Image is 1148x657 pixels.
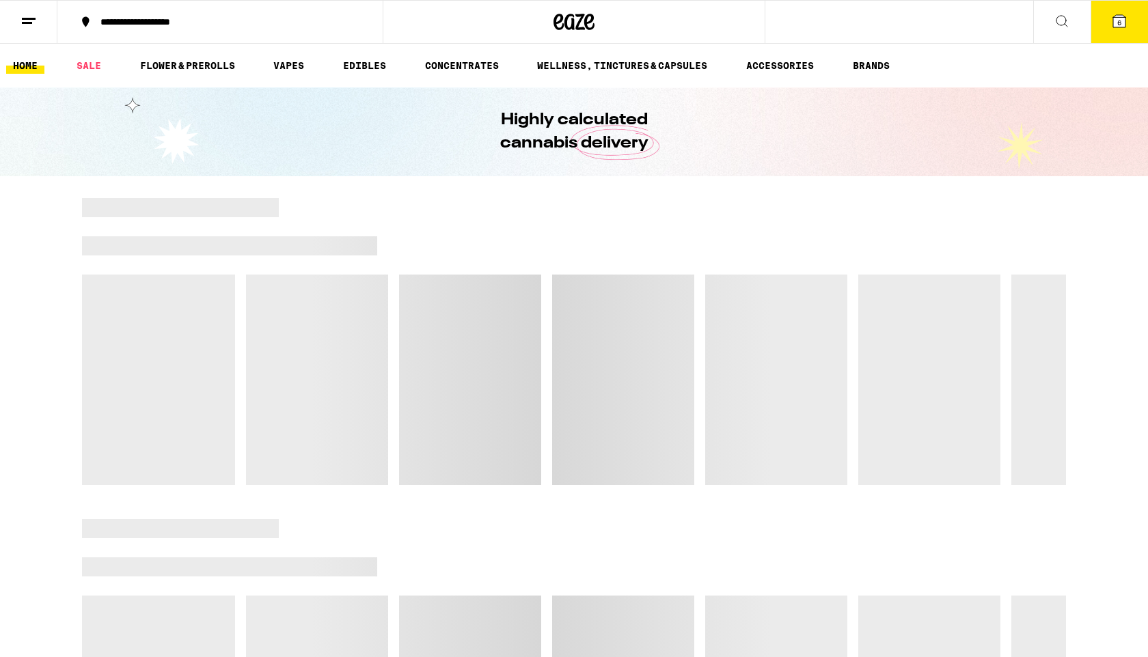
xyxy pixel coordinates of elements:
a: VAPES [266,57,311,74]
h1: Highly calculated cannabis delivery [461,109,687,155]
a: EDIBLES [336,57,393,74]
span: 6 [1117,18,1121,27]
a: SALE [70,57,108,74]
a: FLOWER & PREROLLS [133,57,242,74]
a: ACCESSORIES [739,57,821,74]
button: 6 [1091,1,1148,43]
a: HOME [6,57,44,74]
a: WELLNESS, TINCTURES & CAPSULES [530,57,714,74]
a: CONCENTRATES [418,57,506,74]
a: BRANDS [846,57,897,74]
